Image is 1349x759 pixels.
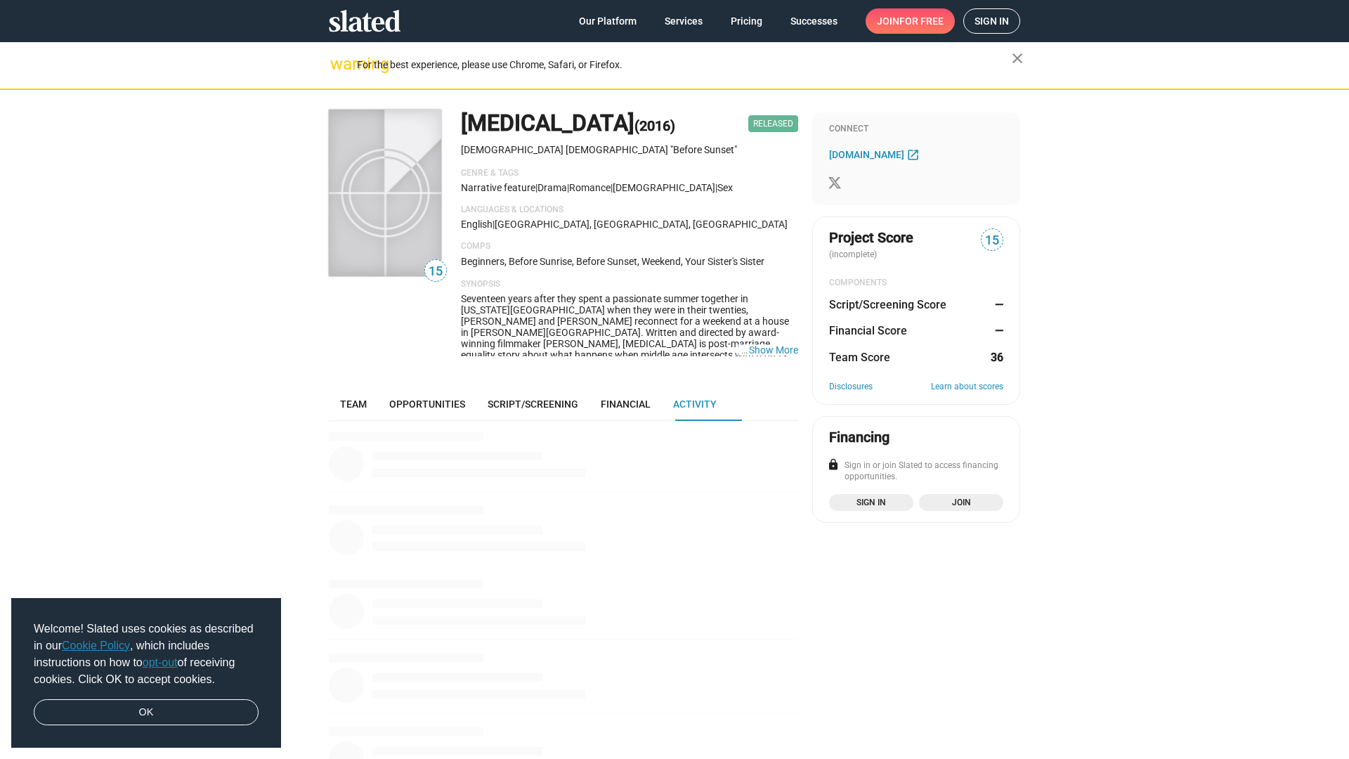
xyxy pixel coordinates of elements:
[568,8,648,34] a: Our Platform
[461,205,798,216] p: Languages & Locations
[790,8,838,34] span: Successes
[829,494,913,511] a: Sign in
[975,9,1009,33] span: Sign in
[665,8,703,34] span: Services
[34,699,259,726] a: dismiss cookie message
[425,262,446,281] span: 15
[569,182,611,193] span: Romance
[829,124,1003,135] div: Connect
[329,387,378,421] a: Team
[579,8,637,34] span: Our Platform
[829,323,907,338] dt: Financial Score
[990,297,1003,312] dd: —
[357,56,1012,74] div: For the best experience, please use Chrome, Safari, or Firefox.
[899,8,944,34] span: for free
[589,387,662,421] a: Financial
[827,458,840,471] mat-icon: lock
[749,344,798,356] button: …Show More
[662,387,728,421] a: Activity
[829,228,913,247] span: Project Score
[982,231,1003,250] span: 15
[990,323,1003,338] dd: —
[613,182,715,193] span: [DEMOGRAPHIC_DATA]
[493,219,495,230] span: |
[829,460,1003,483] div: Sign in or join Slated to access financing opportunities.
[461,168,798,179] p: Genre & Tags
[488,398,578,410] span: Script/Screening
[927,495,995,510] span: Join
[34,621,259,688] span: Welcome! Slated uses cookies as described in our , which includes instructions on how to of recei...
[829,350,890,365] dt: Team Score
[495,219,788,230] span: [GEOGRAPHIC_DATA], [GEOGRAPHIC_DATA], [GEOGRAPHIC_DATA]
[461,279,798,290] p: Synopsis
[829,149,904,160] span: [DOMAIN_NAME]
[829,428,889,447] div: Financing
[601,398,651,410] span: Financial
[476,387,589,421] a: Script/Screening
[611,182,613,193] span: |
[829,146,923,163] a: [DOMAIN_NAME]
[731,8,762,34] span: Pricing
[735,344,749,356] span: …
[838,495,905,510] span: Sign in
[535,182,537,193] span: |
[829,278,1003,289] div: COMPONENTS
[537,182,567,193] span: Drama
[866,8,955,34] a: Joinfor free
[963,8,1020,34] a: Sign in
[829,297,946,312] dt: Script/Screening Score
[461,255,798,268] p: Beginners, Before Sunrise, Before Sunset, Weekend, Your Sister's Sister
[748,115,798,132] span: Released
[330,56,347,72] mat-icon: warning
[461,219,493,230] span: English
[673,398,717,410] span: Activity
[779,8,849,34] a: Successes
[461,143,798,157] p: [DEMOGRAPHIC_DATA] [DEMOGRAPHIC_DATA] "Before Sunset"
[653,8,714,34] a: Services
[1009,50,1026,67] mat-icon: close
[719,8,774,34] a: Pricing
[906,148,920,161] mat-icon: open_in_new
[389,398,465,410] span: Opportunities
[634,117,675,134] span: (2016)
[829,249,880,259] span: (incomplete)
[919,494,1003,511] a: Join
[715,182,717,193] span: |
[461,241,798,252] p: Comps
[829,382,873,393] a: Disclosures
[378,387,476,421] a: Opportunities
[11,598,281,748] div: cookieconsent
[461,182,535,193] span: Narrative feature
[143,656,178,668] a: opt-out
[62,640,130,651] a: Cookie Policy
[717,182,733,193] span: sex
[340,398,367,410] span: Team
[931,382,1003,393] a: Learn about scores
[877,8,944,34] span: Join
[990,350,1003,365] dd: 36
[461,108,675,138] h1: [MEDICAL_DATA]
[461,293,790,383] span: Seventeen years after they spent a passionate summer together in [US_STATE][GEOGRAPHIC_DATA] when...
[567,182,569,193] span: |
